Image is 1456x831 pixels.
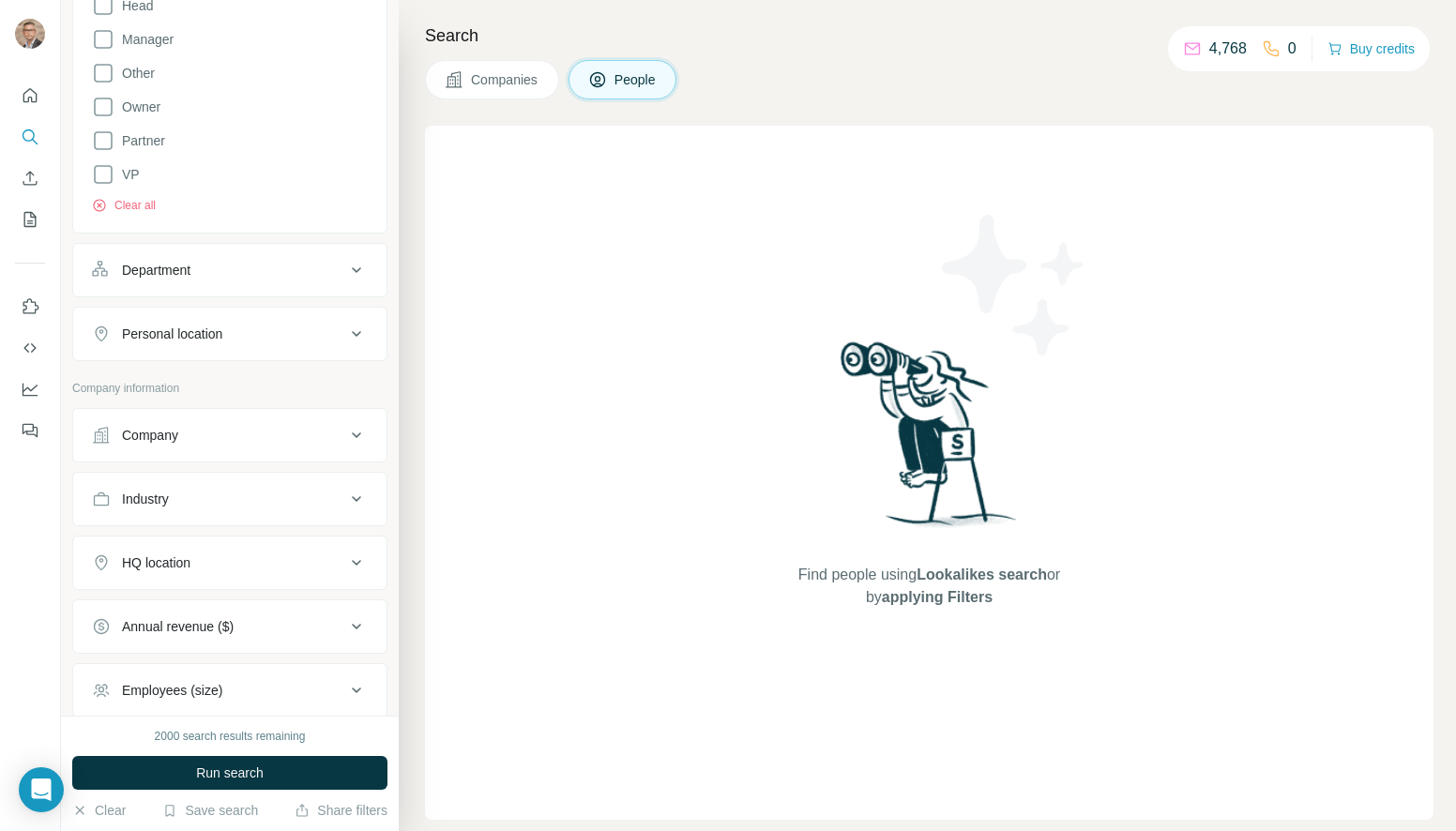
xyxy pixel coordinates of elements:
button: Use Surfe API [15,331,45,365]
span: Companies [471,70,539,89]
button: My lists [15,203,45,236]
div: Annual revenue ($) [122,617,234,636]
p: 4,768 [1209,38,1247,60]
span: Owner [114,98,160,116]
div: Company [122,426,178,445]
button: Use Surfe on LinkedIn [15,290,45,324]
button: Search [15,120,45,154]
div: 2000 search results remaining [155,728,306,745]
button: Personal location [73,311,387,356]
div: Employees (size) [122,681,222,700]
button: Dashboard [15,372,45,406]
button: Industry [73,476,387,521]
button: Buy credits [1327,36,1415,62]
span: Manager [114,30,174,49]
button: Employees (size) [73,668,387,713]
button: Annual revenue ($) [73,604,387,649]
span: Run search [196,763,264,782]
div: HQ location [122,553,190,572]
span: Partner [114,131,165,150]
span: People [614,70,658,89]
span: Find people using or by [779,564,1079,609]
span: Lookalikes search [917,567,1047,582]
button: Enrich CSV [15,161,45,195]
span: applying Filters [882,589,993,605]
button: Save search [162,801,258,820]
span: VP [114,165,140,184]
button: Run search [72,756,387,790]
button: HQ location [73,540,387,585]
p: 0 [1288,38,1297,60]
button: Share filters [295,801,387,820]
img: Surfe Illustration - Stars [930,201,1099,370]
button: Department [73,248,387,293]
div: Open Intercom Messenger [19,767,64,812]
button: Feedback [15,414,45,447]
img: Avatar [15,19,45,49]
button: Quick start [15,79,45,113]
p: Company information [72,380,387,397]
span: Other [114,64,155,83]
div: Department [122,261,190,280]
div: Industry [122,490,169,508]
h4: Search [425,23,1433,49]
button: Company [73,413,387,458]
div: Personal location [122,325,222,343]
img: Surfe Illustration - Woman searching with binoculars [832,337,1027,546]
button: Clear all [92,197,156,214]
button: Clear [72,801,126,820]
